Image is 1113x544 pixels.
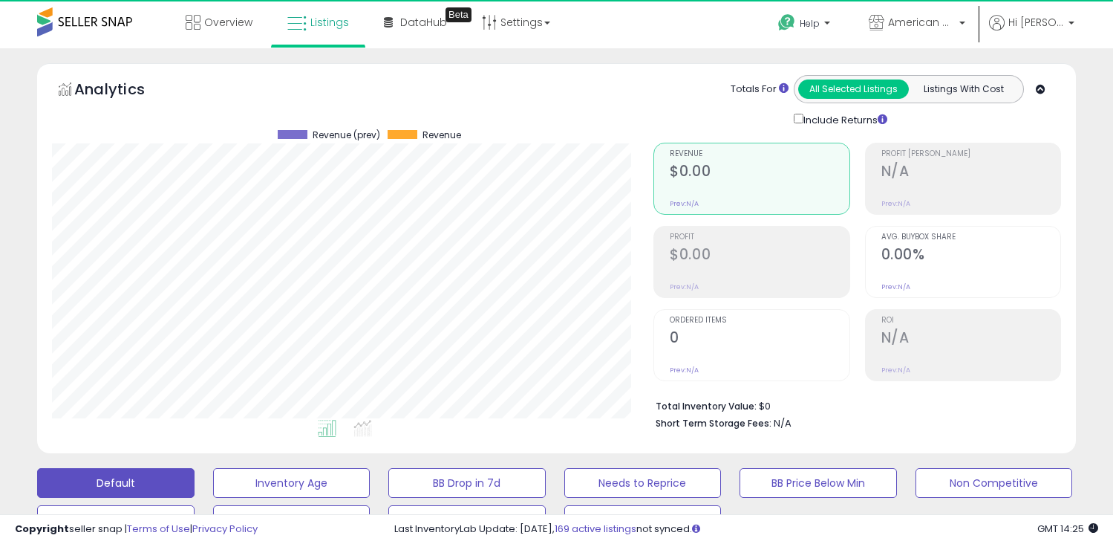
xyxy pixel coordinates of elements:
[213,505,371,535] button: Selling @ Max
[881,246,1060,266] h2: 0.00%
[400,15,447,30] span: DataHub
[656,396,1050,414] li: $0
[989,15,1074,48] a: Hi [PERSON_NAME]
[881,199,910,208] small: Prev: N/A
[310,15,349,30] span: Listings
[564,505,722,535] button: 30 Day Decrease
[881,329,1060,349] h2: N/A
[37,468,195,498] button: Default
[656,417,771,430] b: Short Term Storage Fees:
[670,246,849,266] h2: $0.00
[422,130,461,140] span: Revenue
[881,163,1060,183] h2: N/A
[881,150,1060,158] span: Profit [PERSON_NAME]
[740,468,897,498] button: BB Price Below Min
[731,82,789,97] div: Totals For
[881,366,910,375] small: Prev: N/A
[670,317,849,325] span: Ordered Items
[777,13,796,32] i: Get Help
[388,468,546,498] button: BB Drop in 7d
[394,522,1098,537] div: Last InventoryLab Update: [DATE], not synced.
[555,522,636,536] a: 169 active listings
[888,15,955,30] span: American Apollo
[881,282,910,291] small: Prev: N/A
[774,416,791,430] span: N/A
[37,505,195,535] button: Top Sellers
[127,522,190,536] a: Terms of Use
[670,163,849,183] h2: $0.00
[670,366,699,375] small: Prev: N/A
[15,522,69,536] strong: Copyright
[881,233,1060,242] span: Avg. Buybox Share
[445,7,471,22] div: Tooltip anchor
[766,2,845,48] a: Help
[908,80,1019,99] button: Listings With Cost
[388,505,546,535] button: Items Being Repriced
[1037,522,1098,536] span: 2025-09-8 14:25 GMT
[213,468,371,498] button: Inventory Age
[192,522,258,536] a: Privacy Policy
[15,522,258,537] div: seller snap | |
[881,317,1060,325] span: ROI
[656,400,757,412] b: Total Inventory Value:
[915,468,1073,498] button: Non Competitive
[670,150,849,158] span: Revenue
[670,199,699,208] small: Prev: N/A
[800,17,820,30] span: Help
[564,468,722,498] button: Needs to Reprice
[798,80,909,99] button: All Selected Listings
[670,233,849,242] span: Profit
[313,130,380,140] span: Revenue (prev)
[783,111,905,128] div: Include Returns
[1008,15,1064,30] span: Hi [PERSON_NAME]
[74,79,174,103] h5: Analytics
[204,15,252,30] span: Overview
[670,282,699,291] small: Prev: N/A
[670,329,849,349] h2: 0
